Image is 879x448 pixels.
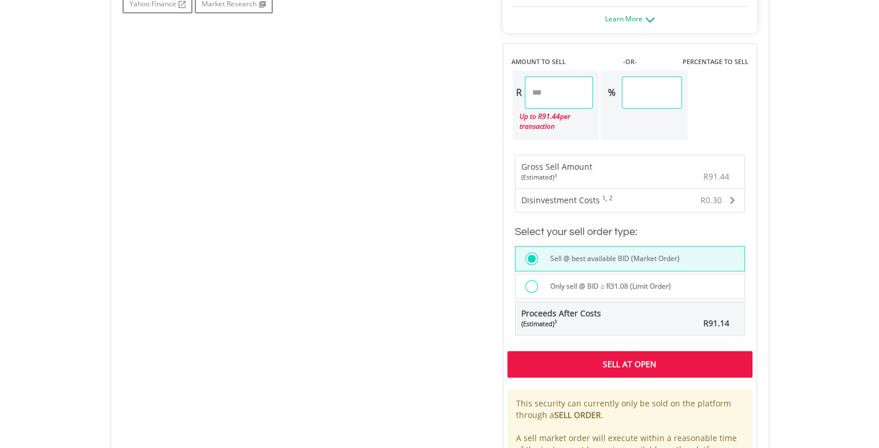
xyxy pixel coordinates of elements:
[542,111,560,121] span: 91.44
[507,351,752,378] div: Sell At Open
[700,195,722,206] span: R0.30
[554,318,557,324] sup: 3
[521,319,601,328] div: (Estimated)
[703,318,729,328] span: R91.14
[622,57,636,66] label: -OR-
[646,17,655,23] img: ec-arrow-down.png
[513,76,525,109] div: R
[605,14,655,24] a: Learn More
[682,57,748,66] label: PERCENTAGE TO SELL
[511,57,566,66] label: AMOUNT TO SELL
[554,172,557,178] sup: 3
[601,76,622,109] div: %
[521,195,600,206] span: Disinvestment Costs
[521,308,601,328] span: Proceeds After Costs
[513,109,594,134] div: Up to R per transaction
[602,194,613,202] sup: 1, 2
[554,409,601,420] b: SELL ORDER
[521,173,592,182] div: (Estimated)
[703,171,729,182] span: R91.44
[521,161,592,182] div: Gross Sell Amount
[543,252,680,265] label: Sell @ best available BID (Market Order)
[515,224,745,240] h3: Select your sell order type:
[543,280,671,293] label: Only sell @ BID ≥ R31.08 (Limit Order)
